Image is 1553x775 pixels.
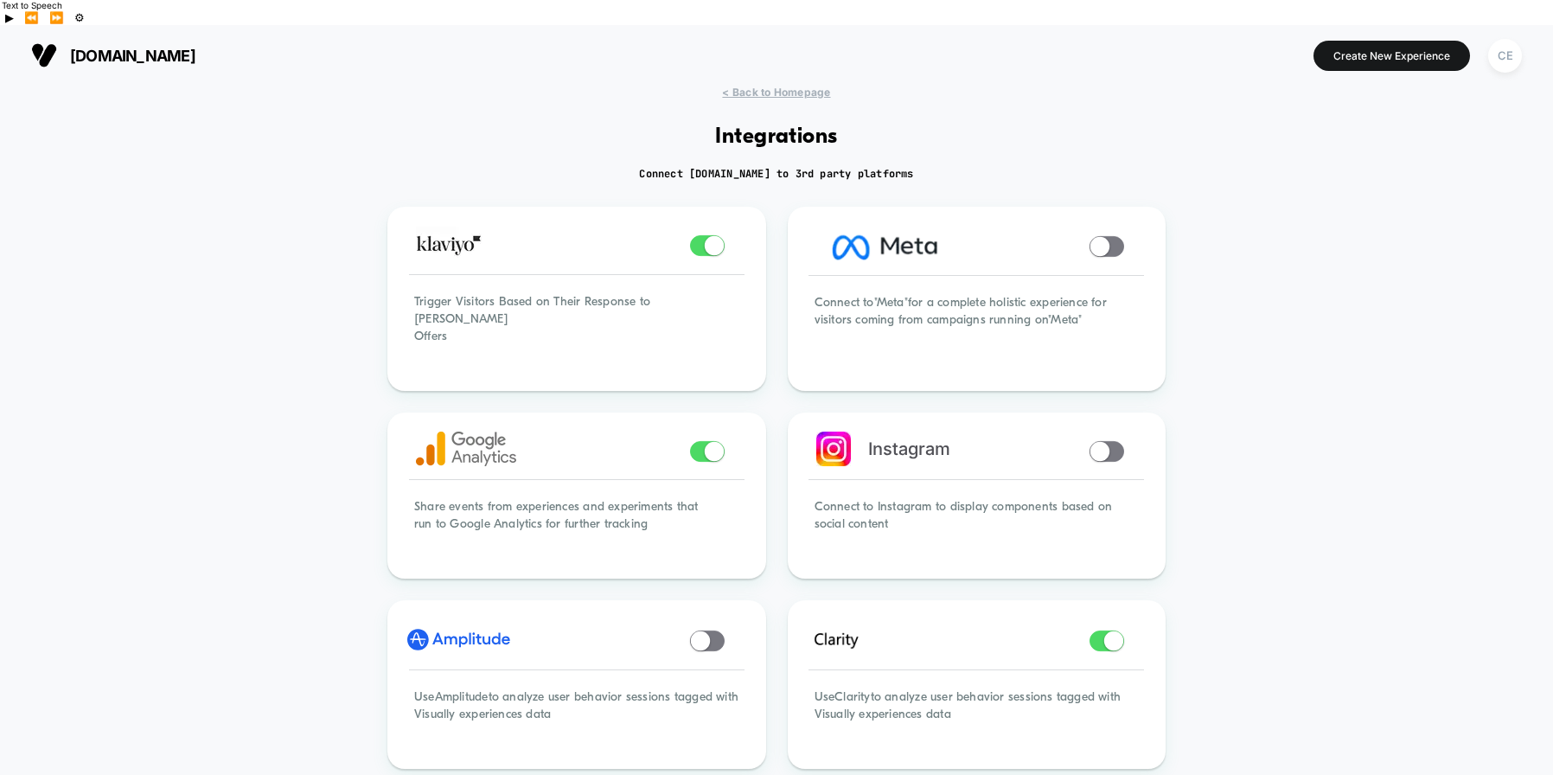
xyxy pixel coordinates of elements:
span: < Back to Homepage [722,86,830,99]
div: Connect to Instagram to display components based on social content [790,475,1164,576]
img: amplitude [407,624,510,655]
img: Klaviyo [416,227,483,261]
img: Visually logo [31,42,57,68]
div: Use Amplitude to analyze user behavior sessions tagged with Visually experiences data [390,665,764,766]
div: Use Clarity to analyze user behavior sessions tagged with Visually experiences data [790,665,1164,766]
h1: Integrations [715,125,838,150]
div: Trigger Visitors Based on Their Response to [PERSON_NAME] Offers [390,270,764,387]
button: Previous [19,10,44,25]
div: Connect to "Meta" for a complete holistic experience for visitors coming from campaigns running o... [790,271,1164,387]
img: Facebook [799,214,972,279]
button: CE [1483,38,1527,74]
button: Forward [44,10,69,25]
img: instagram [816,432,851,466]
span: [DOMAIN_NAME] [70,47,195,65]
span: Instagram [868,439,950,459]
button: Settings [69,10,90,25]
div: CE [1488,39,1522,73]
h2: Connect [DOMAIN_NAME] to 3rd party platforms [639,167,913,181]
button: [DOMAIN_NAME] [26,42,201,69]
img: clarity [808,624,866,655]
button: Create New Experience [1313,41,1470,71]
img: google analytics [416,432,516,466]
div: Share events from experiences and experiments that run to Google Analytics for further tracking [390,475,764,576]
